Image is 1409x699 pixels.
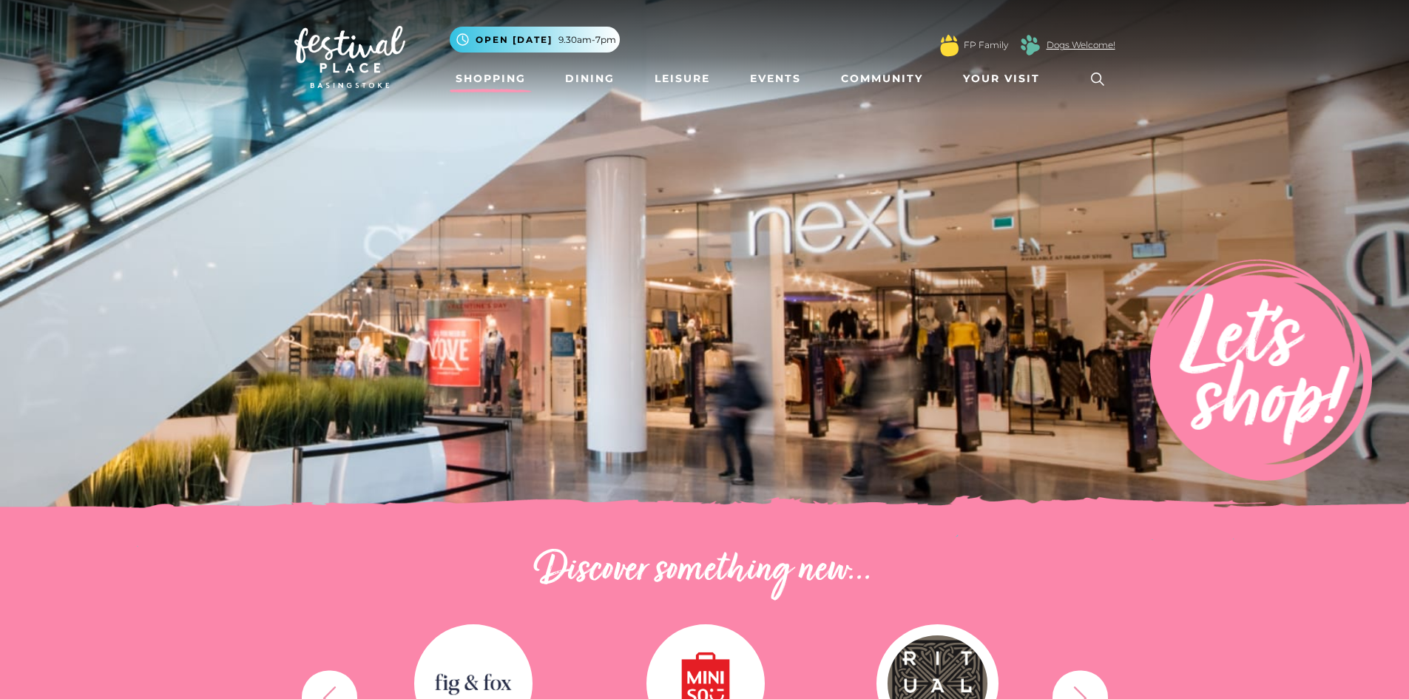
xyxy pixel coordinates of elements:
[294,26,405,88] img: Festival Place Logo
[957,65,1053,92] a: Your Visit
[294,547,1115,595] h2: Discover something new...
[835,65,929,92] a: Community
[649,65,716,92] a: Leisure
[559,65,621,92] a: Dining
[1047,38,1115,52] a: Dogs Welcome!
[558,33,616,47] span: 9.30am-7pm
[476,33,553,47] span: Open [DATE]
[450,65,532,92] a: Shopping
[744,65,807,92] a: Events
[450,27,620,53] button: Open [DATE] 9.30am-7pm
[964,38,1008,52] a: FP Family
[963,71,1040,87] span: Your Visit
